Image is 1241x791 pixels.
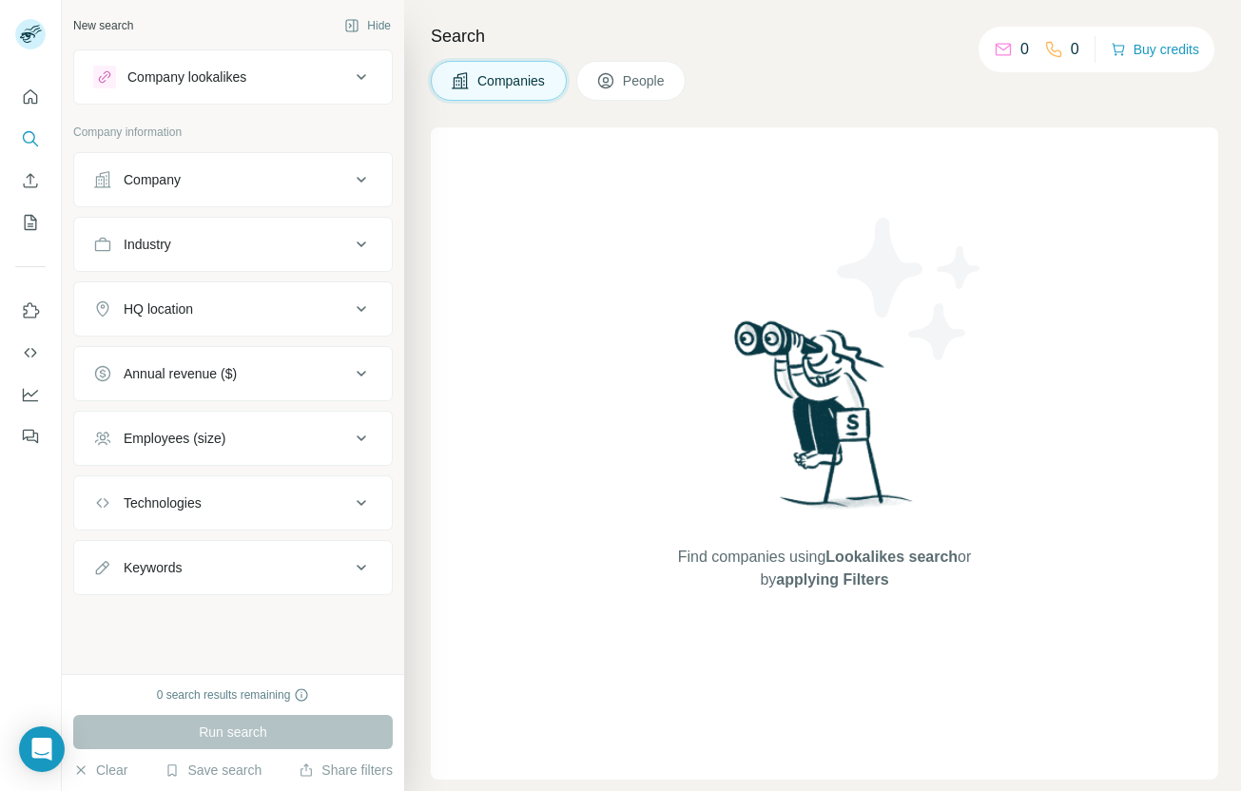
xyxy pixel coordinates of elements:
button: Save search [165,761,262,780]
h4: Search [431,23,1218,49]
button: HQ location [74,286,392,332]
button: Use Surfe on LinkedIn [15,294,46,328]
div: Industry [124,235,171,254]
div: Keywords [124,558,182,577]
button: Clear [73,761,127,780]
img: Surfe Illustration - Stars [824,203,996,375]
button: Buy credits [1111,36,1199,63]
div: HQ location [124,299,193,318]
div: Technologies [124,493,202,512]
button: Enrich CSV [15,164,46,198]
button: Dashboard [15,377,46,412]
span: Find companies using or by [672,546,977,591]
p: Company information [73,124,393,141]
div: New search [73,17,133,34]
div: Employees (size) [124,429,225,448]
div: Open Intercom Messenger [19,726,65,772]
span: Lookalikes search [825,549,958,565]
button: Technologies [74,480,392,526]
button: Employees (size) [74,415,392,461]
div: 0 search results remaining [157,686,310,704]
button: Search [15,122,46,156]
button: Company [74,157,392,203]
div: Company [124,170,181,189]
button: Company lookalikes [74,54,392,100]
button: Use Surfe API [15,336,46,370]
button: Hide [331,11,404,40]
button: Feedback [15,419,46,453]
div: Annual revenue ($) [124,364,237,383]
button: Quick start [15,80,46,114]
span: Companies [477,71,547,90]
button: Industry [74,222,392,267]
button: Share filters [299,761,393,780]
span: People [623,71,667,90]
span: applying Filters [776,571,888,588]
button: My lists [15,205,46,240]
button: Keywords [74,545,392,590]
img: Surfe Illustration - Woman searching with binoculars [726,316,923,528]
button: Annual revenue ($) [74,351,392,396]
div: Company lookalikes [127,68,246,87]
p: 0 [1020,38,1029,61]
p: 0 [1071,38,1079,61]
